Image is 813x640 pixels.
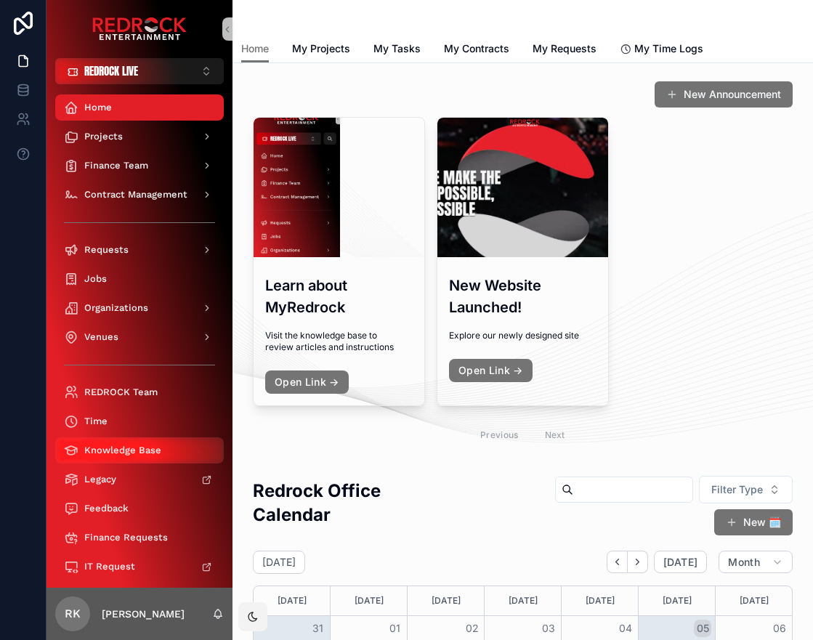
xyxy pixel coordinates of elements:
span: REDROCK Team [84,386,158,398]
a: Feedback [55,495,224,522]
span: Explore our newly designed site [449,330,596,341]
div: scrollable content [46,84,232,588]
span: IT Request [84,561,135,572]
a: Learn about MyRedrockVisit the knowledge base to review articles and instructionsOpen Link → [253,117,425,406]
button: Back [607,551,628,573]
button: 01 [387,620,404,637]
span: Projects [84,131,123,142]
a: Contract Management [55,182,224,208]
button: 04 [617,620,634,637]
button: 06 [771,620,788,637]
button: Select Button [55,58,224,84]
span: Time [84,416,108,427]
span: [DATE] [663,556,697,569]
a: Organizations [55,295,224,321]
div: Screenshot-2025-08-19-at-2.09.49-PM.png [254,118,424,257]
a: Home [55,94,224,121]
button: 05 [694,620,711,637]
a: Requests [55,237,224,263]
button: Select Button [699,476,793,503]
a: My Requests [533,36,596,65]
span: Contract Management [84,189,187,200]
span: My Tasks [373,41,421,56]
div: [DATE] [487,586,559,615]
a: Open Link → [265,370,349,394]
div: Screenshot-2025-08-19-at-10.28.09-AM.png [437,118,608,257]
button: 02 [464,620,481,637]
span: My Time Logs [634,41,703,56]
button: Month [719,551,793,574]
span: Venues [84,331,118,343]
a: Venues [55,324,224,350]
span: Finance Team [84,160,148,171]
a: My Contracts [444,36,509,65]
a: Jobs [55,266,224,292]
span: Knowledge Base [84,445,161,456]
span: Month [728,556,760,569]
span: Legacy [84,474,116,485]
span: Feedback [84,503,129,514]
span: REDROCK LIVE [84,64,138,78]
h2: Redrock Office Calendar [253,479,461,527]
div: [DATE] [256,586,328,615]
span: My Requests [533,41,596,56]
div: [DATE] [564,586,636,615]
a: My Projects [292,36,350,65]
a: Home [241,36,269,63]
button: 31 [310,620,327,637]
a: Knowledge Base [55,437,224,463]
a: Legacy [55,466,224,493]
a: Projects [55,123,224,150]
span: Filter Type [711,482,763,497]
a: Open Link → [449,359,533,382]
div: [DATE] [641,586,713,615]
img: App logo [92,17,187,41]
a: Time [55,408,224,434]
span: Organizations [84,302,148,314]
span: Jobs [84,273,107,285]
h3: Learn about MyRedrock [265,275,413,318]
a: My Time Logs [620,36,703,65]
h2: [DATE] [262,555,296,570]
a: IT Request [55,554,224,580]
span: Visit the knowledge base to review articles and instructions [265,330,413,353]
button: New Announcement [655,81,793,108]
span: RK [65,605,81,623]
button: New 🗓️ [714,509,793,535]
button: Next [628,551,648,573]
div: [DATE] [333,586,405,615]
button: [DATE] [654,551,707,574]
span: Finance Requests [84,532,168,543]
span: My Contracts [444,41,509,56]
div: [DATE] [410,586,482,615]
span: Home [241,41,269,56]
span: Requests [84,244,129,256]
p: [PERSON_NAME] [102,607,185,621]
span: Home [84,102,112,113]
a: Finance Requests [55,524,224,551]
button: 03 [540,620,557,637]
a: REDROCK Team [55,379,224,405]
h3: New Website Launched! [449,275,596,318]
a: Finance Team [55,153,224,179]
span: My Projects [292,41,350,56]
a: New Website Launched!Explore our newly designed siteOpen Link → [437,117,609,406]
div: [DATE] [718,586,790,615]
a: My Tasks [373,36,421,65]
